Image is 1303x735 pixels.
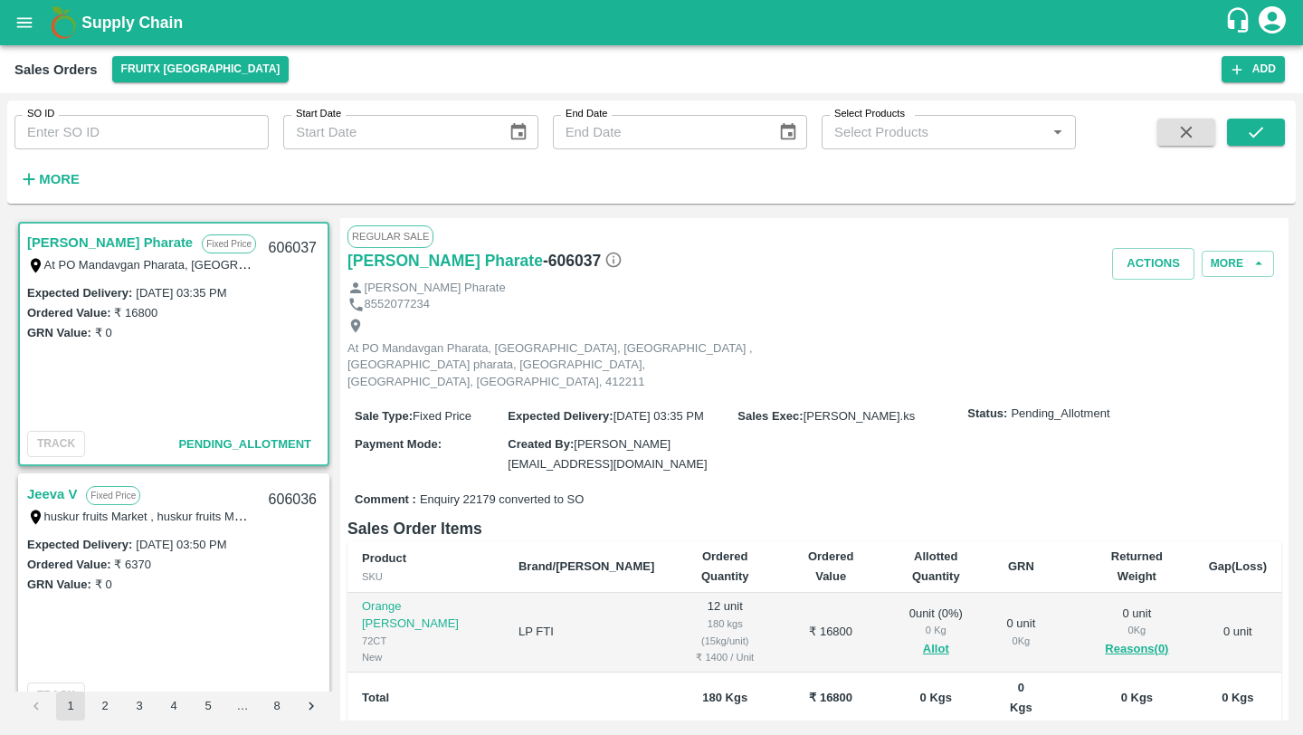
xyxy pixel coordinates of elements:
span: Regular Sale [347,225,433,247]
button: Open [1046,120,1070,144]
b: Gap(Loss) [1209,559,1267,573]
input: Enter SO ID [14,115,269,149]
b: Ordered Quantity [701,549,749,583]
td: 0 unit [1194,593,1281,672]
label: Ordered Value: [27,306,110,320]
label: [DATE] 03:50 PM [136,538,226,551]
span: [DATE] 03:35 PM [613,409,704,423]
div: 606037 [258,227,328,270]
p: Fixed Price [86,486,140,505]
div: 0 Kg [1006,633,1037,649]
button: More [1202,251,1274,277]
b: Total [362,691,389,704]
button: More [14,164,84,195]
button: Add [1222,56,1285,82]
button: Choose date [771,115,805,149]
b: Returned Weight [1111,549,1163,583]
label: SO ID [27,107,54,121]
label: Select Products [834,107,905,121]
b: Allotted Quantity [912,549,960,583]
div: 0 Kg [895,622,976,638]
span: [PERSON_NAME][EMAIL_ADDRESS][DOMAIN_NAME] [508,437,707,471]
input: Select Products [827,120,1041,144]
label: Expected Delivery : [27,286,132,300]
label: Comment : [355,492,416,509]
label: ₹ 0 [95,577,112,591]
p: 8552077234 [365,296,430,313]
a: Supply Chain [81,10,1224,35]
td: LP FTI [504,593,669,672]
b: 180 Kgs [702,691,747,704]
img: logo [45,5,81,41]
b: ₹ 16800 [809,691,852,704]
label: At PO Mandavgan Pharata, [GEOGRAPHIC_DATA], [GEOGRAPHIC_DATA] ,[GEOGRAPHIC_DATA] pharata, [GEOGRA... [44,257,1048,272]
div: 0 Kg [1094,622,1180,638]
label: Sales Exec : [737,409,803,423]
div: ₹ 1400 / Unit [683,649,766,665]
label: Expected Delivery : [27,538,132,551]
b: 0 Kgs [920,691,952,704]
h6: Sales Order Items [347,516,1281,541]
label: Start Date [296,107,341,121]
button: Actions [1112,248,1194,280]
b: Product [362,551,406,565]
a: Jeeva V [27,482,77,506]
button: Go to next page [297,692,326,721]
div: SKU [362,568,490,585]
label: Ordered Value: [27,558,110,571]
b: GRN [1008,559,1034,573]
div: New [362,649,490,665]
b: 0 Kgs [1121,691,1153,704]
button: Go to page 3 [125,692,154,721]
label: End Date [566,107,607,121]
button: open drawer [4,2,45,43]
td: ₹ 16800 [781,593,880,672]
input: Start Date [283,115,494,149]
button: Choose date [501,115,536,149]
div: 0 unit ( 0 %) [895,606,976,660]
label: GRN Value: [27,577,91,591]
p: At PO Mandavgan Pharata, [GEOGRAPHIC_DATA], [GEOGRAPHIC_DATA] ,[GEOGRAPHIC_DATA] pharata, [GEOGRA... [347,340,755,391]
label: GRN Value: [27,326,91,339]
p: Orange [PERSON_NAME] [362,598,490,632]
p: Fixed Price [202,234,256,253]
div: Sales Orders [14,58,98,81]
b: Brand/[PERSON_NAME] [518,559,654,573]
p: [PERSON_NAME] Pharate [365,280,506,297]
div: 0 unit [1006,616,1037,649]
button: Go to page 8 [262,692,291,721]
label: Created By : [508,437,574,451]
span: Pending_Allotment [178,437,311,451]
div: account of current user [1256,4,1289,42]
div: 606036 [258,479,328,521]
button: page 1 [56,692,85,721]
button: Go to page 4 [159,692,188,721]
span: Fixed Price [413,409,471,423]
label: ₹ 6370 [114,558,151,571]
button: Allot [923,639,949,660]
td: 12 unit [669,593,781,672]
span: Enquiry 22179 converted to SO [420,492,584,509]
strong: More [39,172,80,186]
label: Expected Delivery : [508,409,613,423]
a: [PERSON_NAME] Pharate [347,248,543,273]
label: huskur fruits Market , huskur fruits Market , [GEOGRAPHIC_DATA], [GEOGRAPHIC_DATA] Rural, [GEOGRA... [44,509,857,523]
label: ₹ 0 [95,326,112,339]
div: 180 kgs (15kg/unit) [683,616,766,649]
h6: - 606037 [543,248,623,273]
label: [DATE] 03:35 PM [136,286,226,300]
label: ₹ 16800 [114,306,157,320]
b: 0 Kgs [1010,681,1032,714]
div: 0 unit [1094,606,1180,660]
nav: pagination navigation [19,692,328,721]
div: customer-support [1224,6,1256,39]
div: … [228,698,257,715]
button: Reasons(0) [1094,639,1180,660]
b: 0 Kgs [1222,691,1253,704]
b: Ordered Value [808,549,854,583]
button: Select DC [112,56,290,82]
label: Payment Mode : [355,437,442,451]
a: [PERSON_NAME] Pharate [27,231,193,254]
button: Go to page 2 [90,692,119,721]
